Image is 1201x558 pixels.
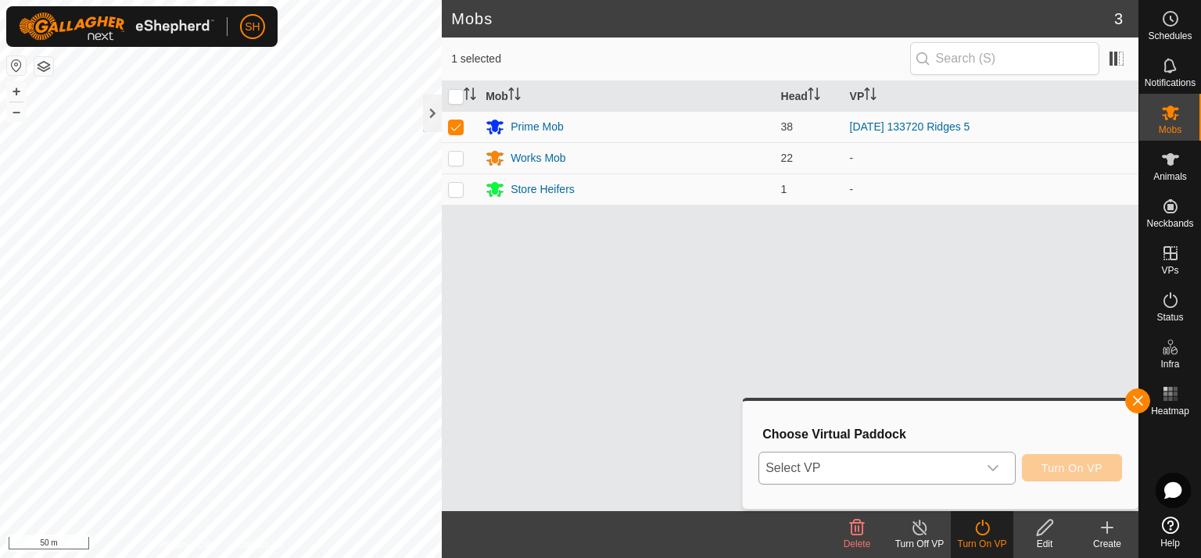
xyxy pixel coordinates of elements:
input: Search (S) [910,42,1099,75]
div: Store Heifers [511,181,575,198]
span: 3 [1114,7,1123,30]
p-sorticon: Activate to sort [508,90,521,102]
span: Schedules [1148,31,1192,41]
div: Edit [1013,537,1076,551]
button: Reset Map [7,56,26,75]
a: Help [1139,510,1201,554]
div: Turn Off VP [888,537,951,551]
span: VPs [1161,266,1178,275]
p-sorticon: Activate to sort [864,90,877,102]
div: dropdown trigger [977,452,1009,484]
td: - [844,142,1138,173]
div: Works Mob [511,150,566,166]
button: Turn On VP [1022,454,1122,481]
td: - [844,173,1138,205]
span: Infra [1160,359,1179,369]
span: Turn On VP [1041,462,1102,474]
span: Notifications [1145,78,1196,88]
button: – [7,102,26,121]
h2: Mobs [451,9,1114,28]
th: Mob [479,81,774,112]
a: [DATE] 133720 Ridges 5 [850,120,970,133]
span: SH [245,19,260,35]
span: Heatmap [1151,406,1189,416]
th: VP [844,81,1138,112]
span: 38 [781,120,794,133]
span: 22 [781,152,794,164]
h3: Choose Virtual Paddock [762,427,1122,442]
span: Animals [1153,172,1187,181]
span: Help [1160,538,1180,548]
span: 1 [781,183,787,195]
div: Prime Mob [511,119,564,135]
button: + [7,82,26,101]
button: Map Layers [34,57,53,76]
span: 1 selected [451,51,909,67]
a: Contact Us [236,538,282,552]
p-sorticon: Activate to sort [464,90,476,102]
span: Neckbands [1146,219,1193,228]
span: Mobs [1159,125,1181,134]
th: Head [775,81,844,112]
img: Gallagher Logo [19,13,214,41]
span: Status [1156,313,1183,322]
div: Turn On VP [951,537,1013,551]
p-sorticon: Activate to sort [808,90,820,102]
div: Create [1076,537,1138,551]
a: Privacy Policy [160,538,218,552]
span: Delete [844,538,871,549]
span: Select VP [759,452,977,484]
